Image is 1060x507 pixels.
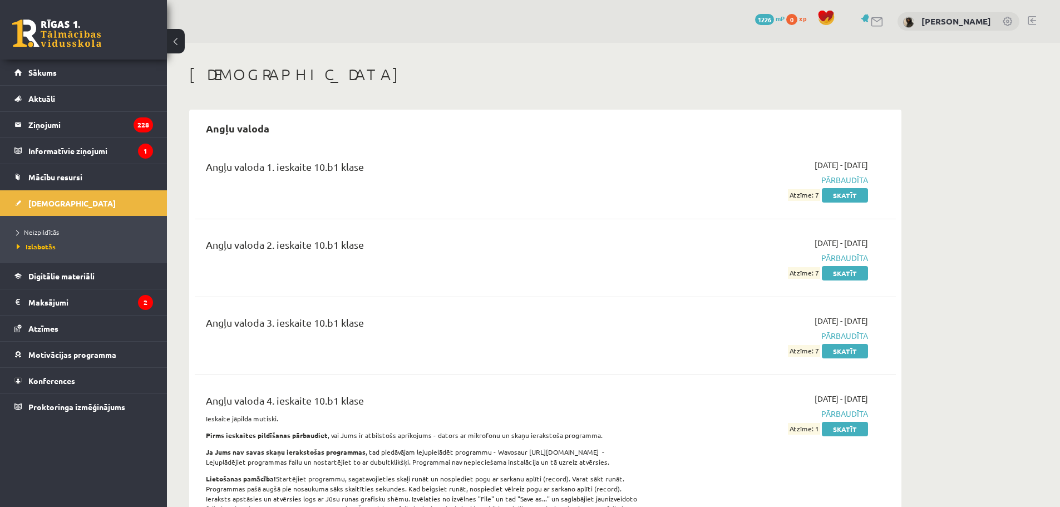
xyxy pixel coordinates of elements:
[28,172,82,182] span: Mācību resursi
[788,423,820,435] span: Atzīme: 1
[788,189,820,201] span: Atzīme: 7
[206,414,642,424] p: Ieskaite jāpilda mutiski.
[28,289,153,315] legend: Maksājumi
[28,67,57,77] span: Sākums
[206,430,642,440] p: , vai Jums ir atbilstošs aprīkojums - dators ar mikrofonu un skaņu ierakstoša programma.
[815,393,868,405] span: [DATE] - [DATE]
[28,93,55,104] span: Aktuāli
[17,227,156,237] a: Neizpildītās
[138,295,153,310] i: 2
[206,237,642,258] div: Angļu valoda 2. ieskaite 10.b1 klase
[786,14,797,25] span: 0
[14,138,153,164] a: Informatīvie ziņojumi1
[14,289,153,315] a: Maksājumi2
[14,112,153,137] a: Ziņojumi228
[206,315,642,336] div: Angļu valoda 3. ieskaite 10.b1 klase
[206,393,642,414] div: Angļu valoda 4. ieskaite 10.b1 klase
[189,65,901,84] h1: [DEMOGRAPHIC_DATA]
[206,447,642,467] p: , tad piedāvājam lejupielādēt programmu - Wavosaur [URL][DOMAIN_NAME] - Lejuplādējiet programmas ...
[28,271,95,281] span: Digitālie materiāli
[14,164,153,190] a: Mācību resursi
[14,86,153,111] a: Aktuāli
[799,14,806,23] span: xp
[14,342,153,367] a: Motivācijas programma
[788,345,820,357] span: Atzīme: 7
[28,138,153,164] legend: Informatīvie ziņojumi
[195,115,280,141] h2: Angļu valoda
[822,344,868,358] a: Skatīt
[822,266,868,280] a: Skatīt
[921,16,991,27] a: [PERSON_NAME]
[17,228,59,237] span: Neizpildītās
[28,323,58,333] span: Atzīmes
[14,60,153,85] a: Sākums
[206,159,642,180] div: Angļu valoda 1. ieskaite 10.b1 klase
[822,422,868,436] a: Skatīt
[786,14,812,23] a: 0 xp
[14,263,153,289] a: Digitālie materiāli
[903,17,914,28] img: Dāvis Kalnciems
[138,144,153,159] i: 1
[822,188,868,203] a: Skatīt
[206,474,276,483] strong: Lietošanas pamācība!
[28,402,125,412] span: Proktoringa izmēģinājums
[815,315,868,327] span: [DATE] - [DATE]
[17,242,156,252] a: Izlabotās
[755,14,774,25] span: 1226
[815,237,868,249] span: [DATE] - [DATE]
[658,174,868,186] span: Pārbaudīta
[658,252,868,264] span: Pārbaudīta
[788,267,820,279] span: Atzīme: 7
[658,408,868,420] span: Pārbaudīta
[14,368,153,393] a: Konferences
[14,316,153,341] a: Atzīmes
[28,112,153,137] legend: Ziņojumi
[14,394,153,420] a: Proktoringa izmēģinājums
[815,159,868,171] span: [DATE] - [DATE]
[17,242,56,251] span: Izlabotās
[12,19,101,47] a: Rīgas 1. Tālmācības vidusskola
[14,190,153,216] a: [DEMOGRAPHIC_DATA]
[206,447,366,456] strong: Ja Jums nav savas skaņu ierakstošas programmas
[776,14,785,23] span: mP
[28,350,116,360] span: Motivācijas programma
[755,14,785,23] a: 1226 mP
[134,117,153,132] i: 228
[206,431,328,440] strong: Pirms ieskaites pildīšanas pārbaudiet
[658,330,868,342] span: Pārbaudīta
[28,198,116,208] span: [DEMOGRAPHIC_DATA]
[28,376,75,386] span: Konferences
